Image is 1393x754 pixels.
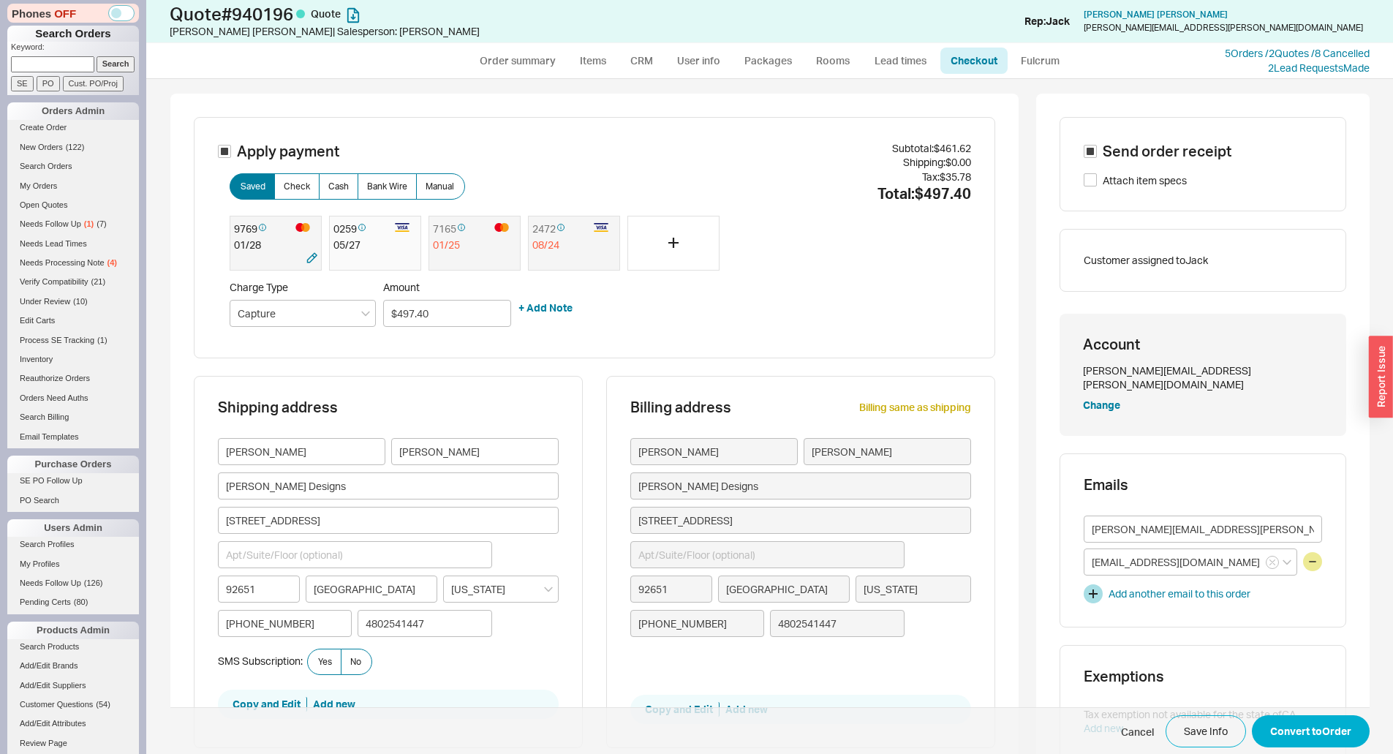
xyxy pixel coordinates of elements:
[720,170,970,184] div: Tax: $35.78
[7,410,139,425] a: Search Billing
[620,48,663,74] a: CRM
[7,697,139,712] a: Customer Questions(54)
[630,507,971,534] input: Street Address
[37,76,60,91] input: PO
[1084,173,1097,186] input: Attach item specs
[1084,23,1363,33] div: [PERSON_NAME][EMAIL_ADDRESS][PERSON_NAME][DOMAIN_NAME]
[7,429,139,445] a: Email Templates
[230,300,376,327] input: Select...
[234,220,288,238] div: 9769
[318,656,332,668] span: Yes
[7,519,139,537] div: Users Admin
[66,143,85,151] span: ( 122 )
[20,578,81,587] span: Needs Follow Up
[1011,48,1071,74] a: Fulcrum
[720,155,970,170] div: Shipping: $0.00
[7,576,139,591] a: Needs Follow Up(126)
[1270,723,1351,740] span: Convert to Order
[367,181,407,192] span: Bank Wire
[218,472,559,499] input: Company name
[306,576,437,603] input: City
[7,736,139,751] a: Review Page
[1121,724,1154,739] span: Cancel
[361,311,370,317] svg: open menu
[804,438,971,465] input: Last name
[7,391,139,406] a: Orders Need Auths
[7,197,139,213] a: Open Quotes
[630,472,971,499] input: Company name
[1283,559,1291,565] svg: open menu
[218,400,338,415] h3: Shipping address
[1083,363,1323,392] div: [PERSON_NAME][EMAIL_ADDRESS][PERSON_NAME][DOMAIN_NAME]
[720,141,970,156] div: Subtotal: $461.62
[383,300,511,327] input: Amount
[218,541,492,568] input: Apt/Suite/Floor (optional)
[7,371,139,386] a: Reauthorize Orders
[859,400,971,438] div: Billing same as shipping
[237,141,339,162] span: Apply payment
[7,255,139,271] a: Needs Processing Note(4)
[218,655,303,667] span: SMS Subscription:
[544,587,553,592] svg: open menu
[20,336,94,344] span: Process SE Tracking
[1166,715,1246,747] button: Save Info
[96,700,110,709] span: ( 54 )
[7,140,139,155] a: New Orders(122)
[630,400,731,415] h3: Billing address
[426,181,454,192] span: Manual
[20,277,88,286] span: Verify Compatibility
[532,220,586,238] div: 2472
[806,48,861,74] a: Rooms
[218,145,231,158] input: Apply payment
[107,258,117,267] span: ( 4 )
[1084,9,1228,20] span: [PERSON_NAME] [PERSON_NAME]
[630,610,765,637] input: Phone
[1109,587,1250,601] div: Add another email to this order
[233,697,307,712] button: Copy and Edit
[1083,398,1120,412] button: Change
[20,258,105,267] span: Needs Processing Note
[7,294,139,309] a: Under Review(10)
[433,220,487,238] div: 7165
[1084,253,1322,268] div: Customer assigned to Jack
[241,181,265,192] span: Saved
[7,236,139,252] a: Needs Lead Times
[218,507,559,534] input: Street Address
[20,297,70,306] span: Under Review
[11,76,34,91] input: SE
[7,456,139,473] div: Purchase Orders
[84,219,94,228] span: ( 1 )
[7,595,139,610] a: Pending Certs(80)
[1184,723,1228,740] span: Save Info
[7,4,139,23] div: Phones
[1084,669,1322,684] h3: Exemptions
[73,297,88,306] span: ( 10 )
[433,238,516,252] div: 01 / 25
[54,6,76,21] span: OFF
[20,219,81,228] span: Needs Follow Up
[311,7,341,20] span: Quote
[725,702,768,717] button: Add new
[1024,14,1070,29] div: Rep: Jack
[11,42,139,56] p: Keyword:
[218,576,301,603] input: Zip
[313,697,355,712] button: Add new
[1084,10,1228,20] a: [PERSON_NAME] [PERSON_NAME]
[84,578,103,587] span: ( 126 )
[358,610,492,637] input: Secondary Phone
[720,184,970,204] div: Total: $497.40
[770,610,905,637] input: Secondary Phone
[645,702,720,717] button: Copy and Edit
[1225,47,1370,59] a: 5Orders /2Quotes /8 Cancelled
[532,238,616,252] div: 08 / 24
[570,48,617,74] a: Items
[170,4,701,24] h1: Quote # 940196
[234,238,317,252] div: 01 / 28
[333,238,417,252] div: 05 / 27
[7,216,139,232] a: Needs Follow Up(1)(7)
[7,352,139,367] a: Inventory
[350,656,361,668] span: No
[218,610,352,637] input: Phone
[1103,173,1187,188] span: Attach item specs
[20,700,93,709] span: Customer Questions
